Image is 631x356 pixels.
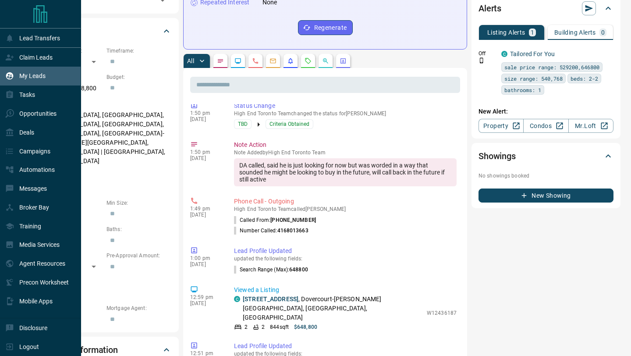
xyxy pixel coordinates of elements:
[277,228,308,234] span: 4168013663
[190,300,221,306] p: [DATE]
[568,119,613,133] a: Mr.Loft
[234,216,316,224] p: Called From:
[322,57,329,64] svg: Opportunities
[262,323,265,331] p: 2
[479,146,613,167] div: Showings
[190,294,221,300] p: 12:59 pm
[190,255,221,261] p: 1:00 pm
[106,73,172,81] p: Budget:
[479,119,524,133] a: Property
[190,206,221,212] p: 1:49 pm
[190,116,221,122] p: [DATE]
[234,206,457,212] p: High End Toronto Team called [PERSON_NAME]
[270,323,289,331] p: 844 sqft
[238,120,248,128] span: TBD
[252,57,259,64] svg: Calls
[190,261,221,267] p: [DATE]
[504,63,599,71] span: sale price range: 529200,646800
[234,227,308,235] p: Number Called:
[37,100,172,108] p: Areas Searched:
[479,149,516,163] h2: Showings
[479,50,496,57] p: Off
[234,150,457,156] p: Note Added by High End Toronto Team
[504,85,541,94] span: bathrooms: 1
[531,29,534,36] p: 1
[234,197,457,206] p: Phone Call - Outgoing
[479,1,501,15] h2: Alerts
[571,74,598,83] span: beds: 2-2
[234,246,457,256] p: Lead Profile Updated
[106,252,172,260] p: Pre-Approval Amount:
[37,173,172,181] p: Motivation:
[305,57,312,64] svg: Requests
[243,295,298,303] a: [STREET_ADDRESS]
[427,309,457,317] p: W12436187
[37,278,172,286] p: Credit Score:
[487,29,525,36] p: Listing Alerts
[234,140,457,150] p: Note Action
[269,57,277,64] svg: Emails
[245,323,248,331] p: 2
[106,304,172,312] p: Mortgage Agent:
[340,57,347,64] svg: Agent Actions
[234,57,241,64] svg: Lead Browsing Activity
[298,20,353,35] button: Regenerate
[504,74,563,83] span: size range: 540,768
[106,225,172,233] p: Baths:
[287,57,294,64] svg: Listing Alerts
[234,256,457,262] p: updated the following fields:
[554,29,596,36] p: Building Alerts
[294,323,317,331] p: $648,800
[523,119,568,133] a: Condos
[234,110,457,117] p: High End Toronto Team changed the status for [PERSON_NAME]
[289,267,308,273] span: 648800
[601,29,605,36] p: 0
[234,285,457,295] p: Viewed a Listing
[510,50,555,57] a: Tailored For You
[187,58,194,64] p: All
[269,120,309,128] span: Criteria Obtained
[190,155,221,161] p: [DATE]
[106,199,172,207] p: Min Size:
[106,47,172,55] p: Timeframe:
[37,21,172,42] div: Criteria
[37,108,172,168] p: [GEOGRAPHIC_DATA], [GEOGRAPHIC_DATA], [GEOGRAPHIC_DATA], [GEOGRAPHIC_DATA], [GEOGRAPHIC_DATA], [G...
[501,51,507,57] div: condos.ca
[243,295,422,322] p: , Dovercourt-[PERSON_NAME][GEOGRAPHIC_DATA], [GEOGRAPHIC_DATA], [GEOGRAPHIC_DATA]
[234,296,240,302] div: condos.ca
[479,107,613,116] p: New Alert:
[190,110,221,116] p: 1:50 pm
[234,158,457,186] div: DA called, said he is just looking for now but was worded in a way that sounded he might be looki...
[270,217,316,223] span: [PHONE_NUMBER]
[217,57,224,64] svg: Notes
[234,101,457,110] p: Status Change
[190,149,221,155] p: 1:50 pm
[234,342,457,351] p: Lead Profile Updated
[234,266,308,274] p: Search Range (Max) :
[190,212,221,218] p: [DATE]
[479,189,613,203] button: New Showing
[479,57,485,64] svg: Push Notification Only
[479,172,613,180] p: No showings booked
